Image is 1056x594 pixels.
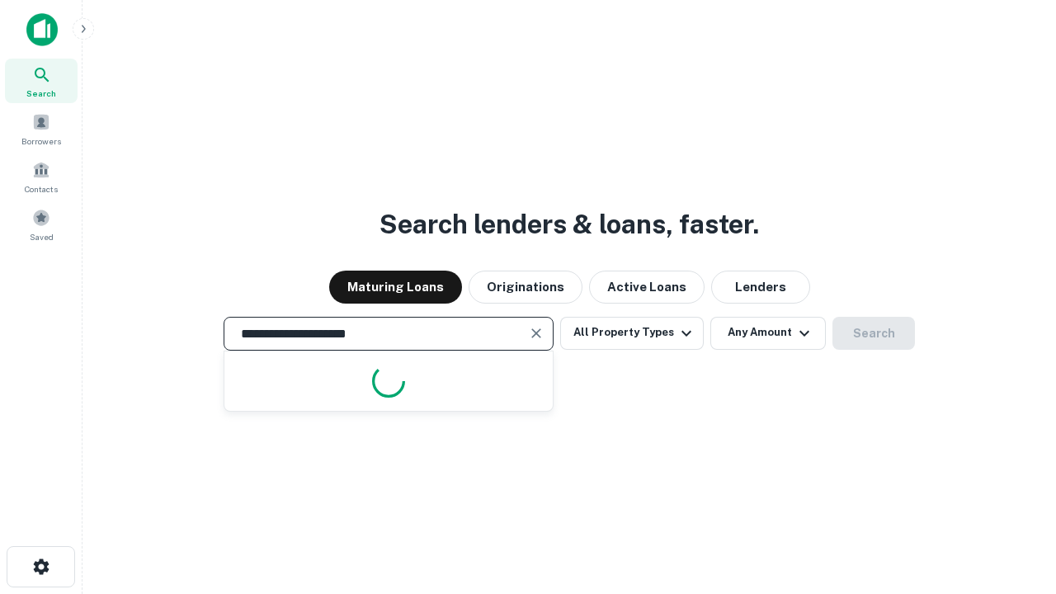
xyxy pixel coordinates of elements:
[589,271,705,304] button: Active Loans
[5,106,78,151] a: Borrowers
[711,271,810,304] button: Lenders
[379,205,759,244] h3: Search lenders & loans, faster.
[5,154,78,199] a: Contacts
[26,13,58,46] img: capitalize-icon.png
[26,87,56,100] span: Search
[710,317,826,350] button: Any Amount
[469,271,582,304] button: Originations
[5,202,78,247] a: Saved
[30,230,54,243] span: Saved
[5,59,78,103] a: Search
[560,317,704,350] button: All Property Types
[329,271,462,304] button: Maturing Loans
[25,182,58,196] span: Contacts
[973,462,1056,541] iframe: Chat Widget
[525,322,548,345] button: Clear
[21,134,61,148] span: Borrowers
